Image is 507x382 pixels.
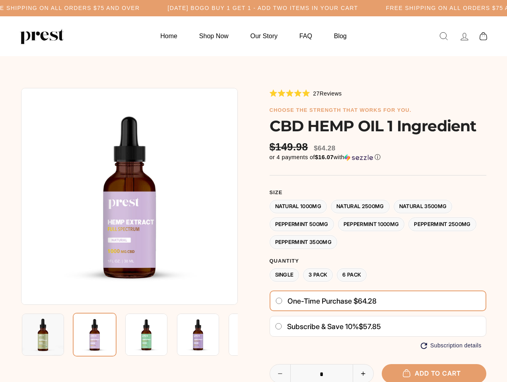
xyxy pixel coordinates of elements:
label: Peppermint 500MG [270,217,334,231]
h6: choose the strength that works for you. [270,107,486,113]
span: Add to cart [407,369,461,377]
img: CBD HEMP OIL 1 Ingredient [125,314,167,356]
span: 27 [313,90,319,97]
img: CBD HEMP OIL 1 Ingredient [177,314,219,356]
a: Our Story [241,28,287,44]
a: Shop Now [189,28,239,44]
label: Natural 3500MG [394,200,453,214]
label: Single [270,268,299,282]
img: CBD HEMP OIL 1 Ingredient [229,314,271,356]
h5: [DATE] BOGO BUY 1 GET 1 - ADD TWO ITEMS IN YOUR CART [168,5,358,12]
img: CBD HEMP OIL 1 Ingredient [21,88,238,305]
ul: Primary [150,28,356,44]
img: CBD HEMP OIL 1 Ingredient [73,313,117,357]
span: $16.07 [315,154,334,160]
a: Blog [324,28,357,44]
img: CBD HEMP OIL 1 Ingredient [22,314,64,356]
span: Reviews [320,90,342,97]
span: Subscribe & save 10% [287,322,359,331]
span: $57.85 [359,322,381,331]
label: Natural 1000MG [270,200,327,214]
div: or 4 payments of$16.07withSezzle Click to learn more about Sezzle [270,154,486,161]
input: Subscribe & save 10%$57.85 [275,323,282,329]
span: $149.98 [270,141,310,153]
label: Size [270,189,486,196]
label: 3 Pack [303,268,333,282]
label: Peppermint 1000MG [338,217,405,231]
div: or 4 payments of with [270,154,486,161]
button: Subscription details [421,342,481,349]
label: Natural 2500MG [331,200,390,214]
label: Peppermint 2500MG [408,217,476,231]
span: Subscription details [430,342,481,349]
h1: CBD HEMP OIL 1 Ingredient [270,117,486,135]
label: Quantity [270,258,486,264]
label: Peppermint 3500MG [270,235,338,249]
label: 6 Pack [337,268,367,282]
img: PREST ORGANICS [20,28,64,44]
a: FAQ [289,28,322,44]
a: Home [150,28,187,44]
span: One-time purchase $64.28 [287,297,377,306]
input: One-time purchase $64.28 [275,298,283,304]
img: Sezzle [344,154,373,161]
span: $64.28 [314,144,335,152]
